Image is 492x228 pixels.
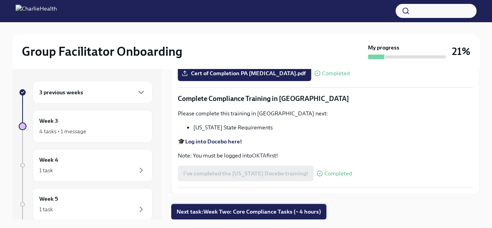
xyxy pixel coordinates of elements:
[178,110,473,117] p: Please complete this training in [GEOGRAPHIC_DATA] next:
[171,204,326,219] button: Next task:Week Two: Core Compliance Tasks (~ 4 hours)
[39,156,58,164] h6: Week 4
[252,152,266,159] a: OKTA
[22,44,182,59] h2: Group Facilitator Onboarding
[19,110,152,143] a: Week 34 tasks • 1 message
[19,188,152,221] a: Week 51 task
[39,205,53,213] div: 1 task
[16,5,57,17] img: CharlieHealth
[178,138,473,145] p: 🎓
[39,117,58,125] h6: Week 3
[322,71,350,76] span: Completed
[324,171,352,177] span: Completed
[185,138,242,145] a: Log into Docebo here!
[19,149,152,182] a: Week 41 task
[39,88,83,97] h6: 3 previous weeks
[177,208,321,216] span: Next task : Week Two: Core Compliance Tasks (~ 4 hours)
[193,124,473,131] li: [US_STATE] State Requirements
[183,69,306,77] span: Cert of Completion PA [MEDICAL_DATA].pdf
[178,94,473,103] p: Complete Compliance Training in [GEOGRAPHIC_DATA]
[178,152,473,159] p: Note: You must be logged into first!
[33,81,152,104] div: 3 previous weeks
[39,166,53,174] div: 1 task
[39,127,86,135] div: 4 tasks • 1 message
[39,194,58,203] h6: Week 5
[368,44,399,51] strong: My progress
[178,65,311,81] label: Cert of Completion PA [MEDICAL_DATA].pdf
[452,44,470,58] h3: 21%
